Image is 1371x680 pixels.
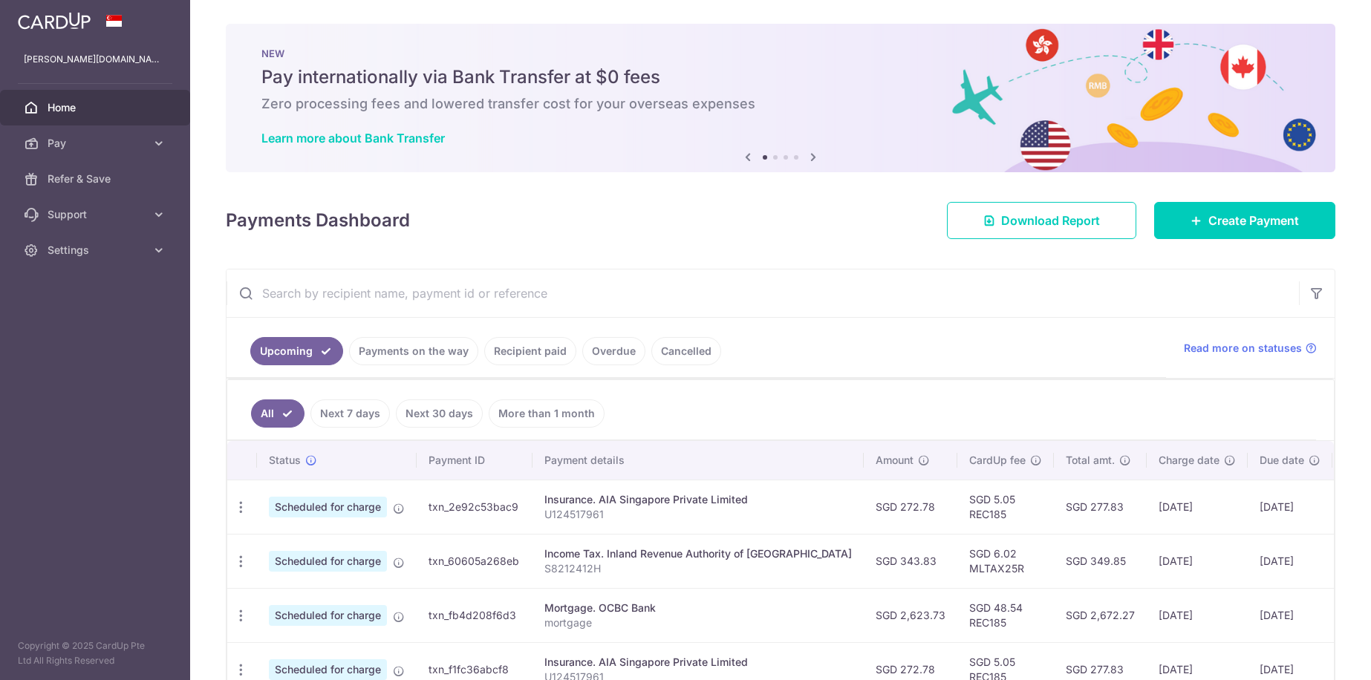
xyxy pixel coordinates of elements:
[261,131,445,146] a: Learn more about Bank Transfer
[1260,453,1304,468] span: Due date
[269,453,301,468] span: Status
[544,561,852,576] p: S8212412H
[18,12,91,30] img: CardUp
[24,52,166,67] p: [PERSON_NAME][DOMAIN_NAME][EMAIL_ADDRESS][DOMAIN_NAME]
[651,337,721,365] a: Cancelled
[544,492,852,507] div: Insurance. AIA Singapore Private Limited
[947,202,1136,239] a: Download Report
[227,269,1299,317] input: Search by recipient name, payment id or reference
[349,337,478,365] a: Payments on the way
[544,507,852,522] p: U124517961
[48,243,146,258] span: Settings
[1248,588,1332,642] td: [DATE]
[269,551,387,572] span: Scheduled for charge
[417,534,533,588] td: txn_60605a268eb
[417,480,533,534] td: txn_2e92c53bac9
[544,655,852,670] div: Insurance. AIA Singapore Private Limited
[1248,480,1332,534] td: [DATE]
[533,441,864,480] th: Payment details
[484,337,576,365] a: Recipient paid
[48,100,146,115] span: Home
[226,24,1335,172] img: Bank transfer banner
[261,48,1300,59] p: NEW
[864,588,957,642] td: SGD 2,623.73
[269,497,387,517] span: Scheduled for charge
[269,605,387,626] span: Scheduled for charge
[544,546,852,561] div: Income Tax. Inland Revenue Authority of [GEOGRAPHIC_DATA]
[957,480,1054,534] td: SGD 5.05 REC185
[1066,453,1115,468] span: Total amt.
[1184,341,1317,356] a: Read more on statuses
[310,399,390,428] a: Next 7 days
[544,615,852,630] p: mortgage
[1147,480,1248,534] td: [DATE]
[1054,480,1147,534] td: SGD 277.83
[1154,202,1335,239] a: Create Payment
[1248,534,1332,588] td: [DATE]
[250,337,343,365] a: Upcoming
[417,588,533,642] td: txn_fb4d208f6d3
[1147,534,1248,588] td: [DATE]
[48,171,146,186] span: Refer & Save
[269,659,387,680] span: Scheduled for charge
[957,534,1054,588] td: SGD 6.02 MLTAX25R
[417,441,533,480] th: Payment ID
[396,399,483,428] a: Next 30 days
[261,95,1300,113] h6: Zero processing fees and lowered transfer cost for your overseas expenses
[226,207,410,234] h4: Payments Dashboard
[544,601,852,615] div: Mortgage. OCBC Bank
[957,588,1054,642] td: SGD 48.54 REC185
[864,480,957,534] td: SGD 272.78
[1184,341,1302,356] span: Read more on statuses
[48,207,146,222] span: Support
[261,65,1300,89] h5: Pay internationally via Bank Transfer at $0 fees
[1054,534,1147,588] td: SGD 349.85
[1159,453,1219,468] span: Charge date
[251,399,305,428] a: All
[1208,212,1299,229] span: Create Payment
[489,399,605,428] a: More than 1 month
[1001,212,1100,229] span: Download Report
[876,453,914,468] span: Amount
[48,136,146,151] span: Pay
[969,453,1026,468] span: CardUp fee
[1147,588,1248,642] td: [DATE]
[864,534,957,588] td: SGD 343.83
[1054,588,1147,642] td: SGD 2,672.27
[582,337,645,365] a: Overdue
